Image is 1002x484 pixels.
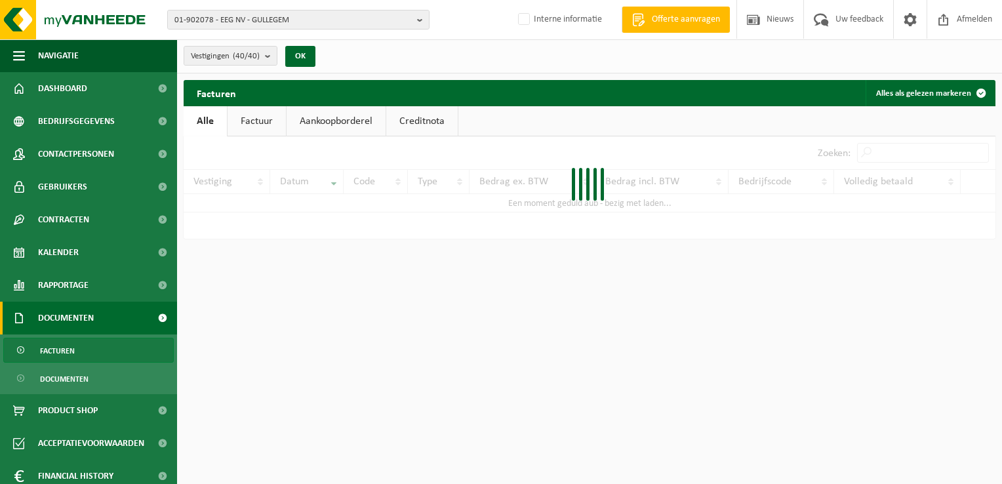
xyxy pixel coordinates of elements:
[38,39,79,72] span: Navigatie
[38,138,114,171] span: Contactpersonen
[184,106,227,136] a: Alle
[3,338,174,363] a: Facturen
[38,269,89,302] span: Rapportage
[287,106,386,136] a: Aankoopborderel
[40,338,75,363] span: Facturen
[228,106,286,136] a: Factuur
[386,106,458,136] a: Creditnota
[38,394,98,427] span: Product Shop
[622,7,730,33] a: Offerte aanvragen
[167,10,430,30] button: 01-902078 - EEG NV - GULLEGEM
[233,52,260,60] count: (40/40)
[184,46,277,66] button: Vestigingen(40/40)
[38,302,94,334] span: Documenten
[191,47,260,66] span: Vestigingen
[38,427,144,460] span: Acceptatievoorwaarden
[515,10,602,30] label: Interne informatie
[38,171,87,203] span: Gebruikers
[184,80,249,106] h2: Facturen
[649,13,723,26] span: Offerte aanvragen
[174,10,412,30] span: 01-902078 - EEG NV - GULLEGEM
[40,367,89,392] span: Documenten
[38,236,79,269] span: Kalender
[38,203,89,236] span: Contracten
[285,46,315,67] button: OK
[3,366,174,391] a: Documenten
[38,105,115,138] span: Bedrijfsgegevens
[38,72,87,105] span: Dashboard
[866,80,994,106] button: Alles als gelezen markeren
